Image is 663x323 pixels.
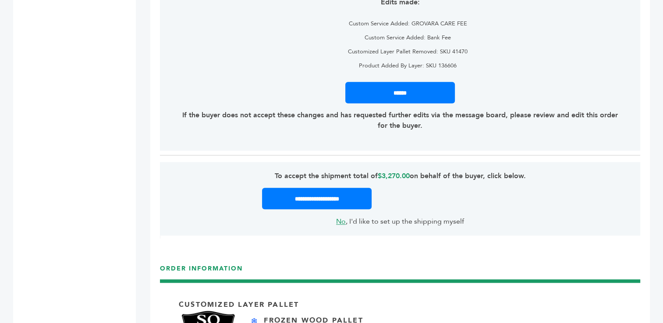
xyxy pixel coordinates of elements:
[190,60,621,71] li: Product Added By Layer: SKU 136606
[179,171,621,181] p: To accept the shipment total of on behalf of the buyer, click below.
[179,300,299,309] p: Customized Layer Pallet
[378,171,410,181] span: $3,270.00
[179,110,621,131] p: If the buyer does not accept these changes and has requested further edits via the message board,...
[190,32,621,43] li: Custom Service Added: Bank Fee
[190,46,621,57] li: Customized Layer Pallet Removed: SKU 41470
[160,264,640,280] h3: ORDER INFORMATION
[190,18,621,29] li: Custom Service Added: GROVARA CARE FEE
[179,217,621,226] span: , I'd like to set up the shipping myself
[336,217,346,226] a: No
